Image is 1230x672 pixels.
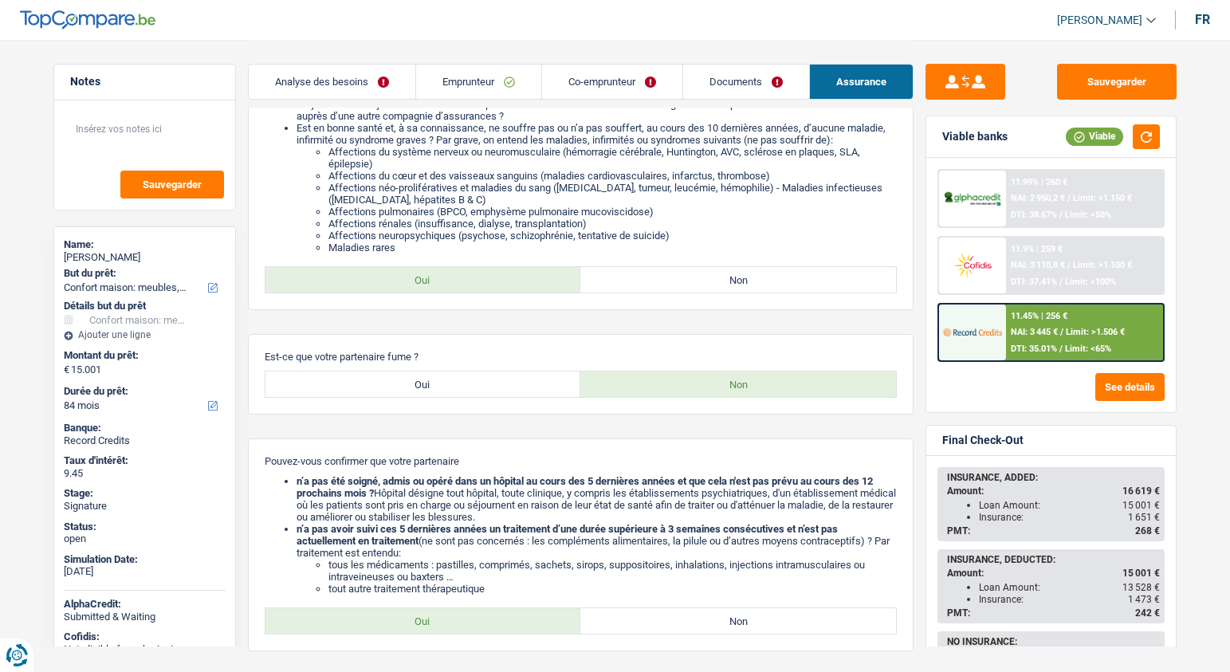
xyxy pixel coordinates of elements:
[64,300,226,312] div: Détails but du prêt
[1011,193,1065,203] span: NAI: 2 950,2 €
[947,607,1160,619] div: PMT:
[1065,210,1111,220] span: Limit: <50%
[64,521,226,533] div: Status:
[947,568,1160,579] div: Amount:
[1073,260,1132,270] span: Limit: >1.100 €
[1060,327,1063,337] span: /
[942,130,1008,143] div: Viable banks
[120,171,224,198] button: Sauvegarder
[1011,327,1058,337] span: NAI: 3 445 €
[328,218,897,230] li: Affections rénales (insuffisance, dialyse, transplantation)
[1059,210,1063,220] span: /
[20,10,155,29] img: TopCompare Logo
[1065,277,1116,287] span: Limit: <100%
[1122,582,1160,593] span: 13 528 €
[249,65,415,99] a: Analyse des besoins
[64,385,222,398] label: Durée du prêt:
[297,122,897,253] li: Est en bonne santé et, à sa connaissance, ne souffre pas ou n’a pas souffert, au cours des 10 der...
[979,500,1160,511] div: Loan Amount:
[1057,14,1142,27] span: [PERSON_NAME]
[64,251,226,264] div: [PERSON_NAME]
[1135,607,1160,619] span: 242 €
[1122,500,1160,511] span: 15 001 €
[297,98,897,122] li: n’a jamais fait l’objet d’un refus de souscription d’une assurance vie ou d’un revenu garanti et ...
[947,525,1160,536] div: PMT:
[1073,193,1132,203] span: Limit: >1.150 €
[328,146,897,170] li: Affections du système nerveux ou neuromusculaire (hémorragie cérébrale, Huntington, AVC, sclérose...
[416,65,541,99] a: Emprunteur
[979,512,1160,523] div: Insurance:
[947,472,1160,483] div: INSURANCE, ADDED:
[947,636,1160,647] div: NO INSURANCE:
[1057,64,1177,100] button: Sauvegarder
[1044,7,1156,33] a: [PERSON_NAME]
[64,349,222,362] label: Montant du prêt:
[265,351,897,363] p: Est-ce que votre partenaire fume ?
[64,434,226,447] div: Record Credits
[297,523,838,547] b: n’a pas avoir suivi ces 5 dernières années un traitement d’une durée supérieure à 3 semaines cons...
[943,250,1002,280] img: Cofidis
[143,179,202,190] span: Sauvegarder
[328,182,897,206] li: Affections néo-prolifératives et maladies du sang ([MEDICAL_DATA], tumeur, leucémie, hémophilie) ...
[1122,568,1160,579] span: 15 001 €
[64,611,226,623] div: Submitted & Waiting
[265,608,581,634] label: Oui
[64,500,226,513] div: Signature
[580,267,896,293] label: Non
[1066,327,1125,337] span: Limit: >1.506 €
[70,75,219,88] h5: Notes
[328,559,897,583] li: tous les médicaments : pastilles, comprimés, sachets, sirops, suppositoires, inhalations, injecti...
[943,317,1002,347] img: Record Credits
[64,631,226,643] div: Cofidis:
[64,422,226,434] div: Banque:
[297,475,897,523] li: Hôpital désigne tout hôpital, toute clinique, y compris les établissements psychiatriques, d'un é...
[1059,277,1063,287] span: /
[64,467,226,480] div: 9.45
[580,371,896,397] label: Non
[580,608,896,634] label: Non
[64,238,226,251] div: Name:
[1011,177,1067,187] div: 11.99% | 260 €
[328,170,897,182] li: Affections du cœur et des vaisseaux sanguins (maladies cardiovasculaires, infarctus, thrombose)
[64,454,226,467] div: Taux d'intérêt:
[328,206,897,218] li: Affections pulmonaires (BPCO, emphysème pulmonaire mucoviscidose)
[64,532,226,545] div: open
[947,485,1160,497] div: Amount:
[1011,260,1065,270] span: NAI: 3 110,8 €
[265,455,897,467] p: Pouvez-vous confirmer que votre partenaire
[64,267,222,280] label: But du prêt:
[64,364,69,376] span: €
[297,475,873,499] b: n’a pas été soigné, admis ou opéré dans un hôpital au cours des 5 dernières années et que cela n'...
[683,65,809,99] a: Documents
[1011,344,1057,354] span: DTI: 35.01%
[1135,525,1160,536] span: 268 €
[265,267,581,293] label: Oui
[328,242,897,253] li: Maladies rares
[1095,373,1165,401] button: See details
[64,329,226,340] div: Ajouter une ligne
[1067,260,1071,270] span: /
[979,594,1160,605] div: Insurance:
[297,523,897,595] li: (ne sont pas concernés : les compléments alimentaires, la pilule ou d’autres moyens contraceptifs...
[328,583,897,595] li: tout autre traitement thérapeutique
[64,553,226,566] div: Simulation Date:
[64,598,226,611] div: AlphaCredit:
[810,65,913,99] a: Assurance
[947,554,1160,565] div: INSURANCE, DEDUCTED:
[1122,485,1160,497] span: 16 619 €
[943,190,1002,208] img: AlphaCredit
[64,565,226,578] div: [DATE]
[1011,244,1063,254] div: 11.9% | 259 €
[328,230,897,242] li: Affections neuropsychiques (psychose, schizophrénie, tentative de suicide)
[1011,210,1057,220] span: DTI: 38.67%
[265,371,581,397] label: Oui
[1195,12,1210,27] div: fr
[1128,512,1160,523] span: 1 651 €
[979,582,1160,593] div: Loan Amount:
[64,487,226,500] div: Stage:
[542,65,682,99] a: Co-emprunteur
[1011,277,1057,287] span: DTI: 37.41%
[64,643,226,656] div: Not eligible for submission
[1128,594,1160,605] span: 1 473 €
[942,434,1024,447] div: Final Check-Out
